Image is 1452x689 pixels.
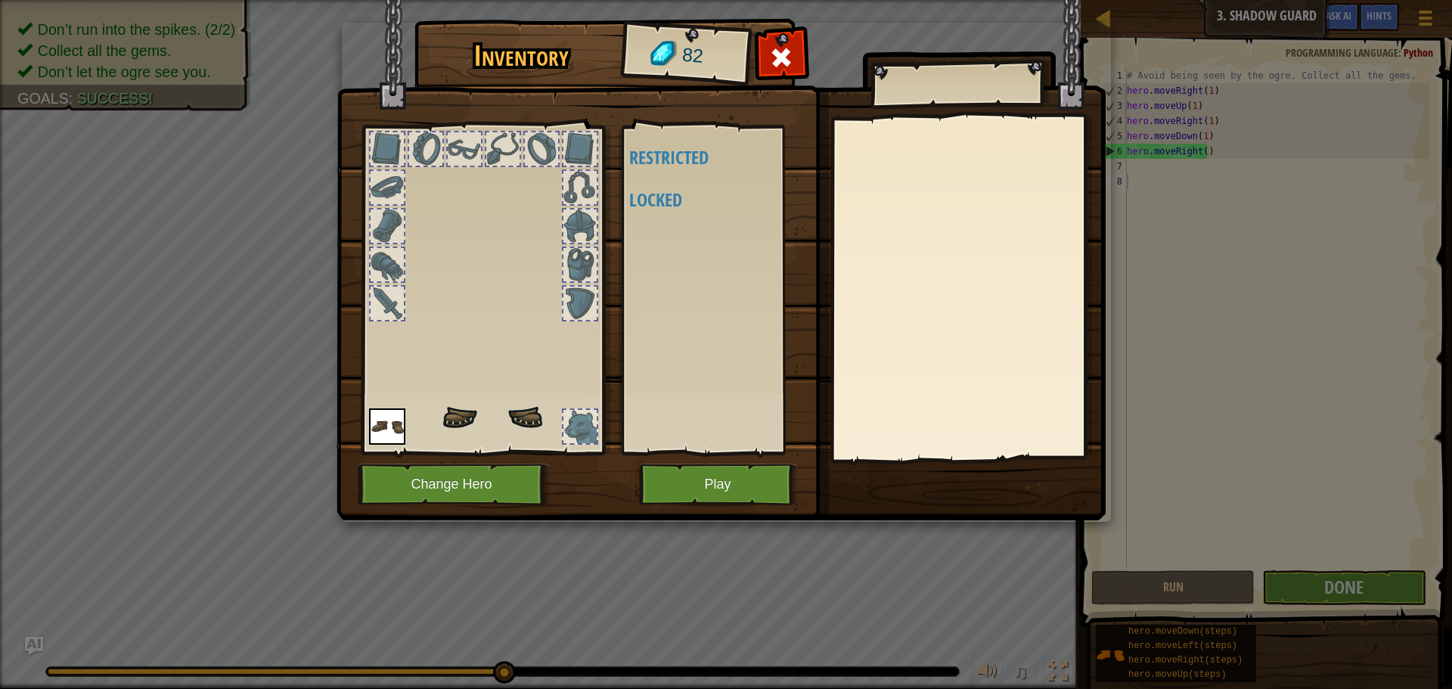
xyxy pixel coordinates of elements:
[681,42,704,70] span: 82
[358,464,550,505] button: Change Hero
[629,147,819,167] h4: Restricted
[407,213,592,433] img: male.png
[369,408,405,445] img: portrait.png
[425,40,618,72] h1: Inventory
[639,464,797,505] button: Play
[629,190,819,209] h4: Locked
